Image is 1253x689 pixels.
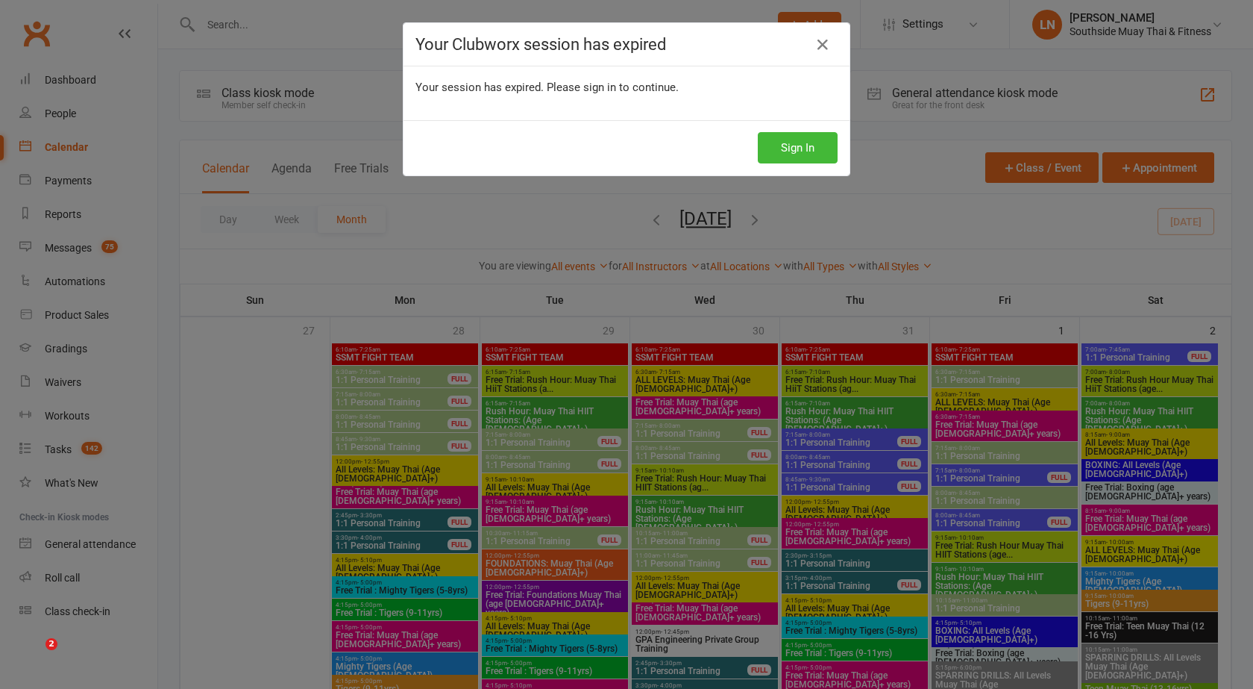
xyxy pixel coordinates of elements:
[415,81,679,94] span: Your session has expired. Please sign in to continue.
[15,638,51,674] iframe: Intercom live chat
[415,35,838,54] h4: Your Clubworx session has expired
[811,33,835,57] a: Close
[758,132,838,163] button: Sign In
[45,638,57,650] span: 2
